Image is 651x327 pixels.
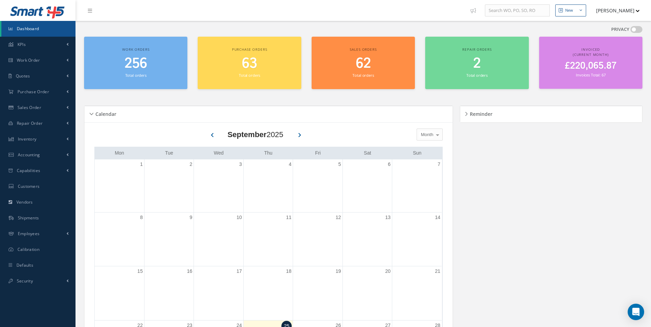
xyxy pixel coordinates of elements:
td: September 15, 2025 [95,266,144,320]
td: September 17, 2025 [194,266,243,320]
a: September 17, 2025 [235,266,243,276]
div: 2025 [228,129,283,140]
td: September 21, 2025 [392,266,442,320]
h5: Calendar [93,109,116,117]
a: Saturday [362,149,372,157]
td: September 11, 2025 [243,212,293,266]
span: Vendors [16,199,33,205]
span: Inventory [18,136,37,142]
td: September 14, 2025 [392,212,442,266]
input: Search WO, PO, SO, RO [485,4,550,17]
a: Wednesday [212,149,225,157]
a: September 2, 2025 [188,159,194,169]
a: September 15, 2025 [136,266,144,276]
a: September 14, 2025 [433,213,442,222]
a: Monday [113,149,125,157]
span: 63 [242,54,257,73]
td: September 20, 2025 [342,266,392,320]
span: 2 [473,54,481,73]
a: September 19, 2025 [334,266,342,276]
a: September 12, 2025 [334,213,342,222]
small: Invoices Total: 67 [576,72,605,77]
b: September [228,130,267,139]
a: September 1, 2025 [139,159,144,169]
a: Dashboard [1,21,75,37]
span: Repair Order [17,120,43,126]
span: KPIs [18,41,26,47]
a: September 3, 2025 [238,159,243,169]
small: Total orders [352,73,374,78]
button: [PERSON_NAME] [590,4,640,17]
span: Accounting [18,152,40,158]
td: September 9, 2025 [144,212,194,266]
span: Capabilities [17,168,40,173]
a: Repair orders 2 Total orders [425,37,528,89]
a: September 9, 2025 [188,213,194,222]
button: New [555,4,586,16]
span: Work orders [122,47,149,52]
td: September 18, 2025 [243,266,293,320]
td: September 13, 2025 [342,212,392,266]
span: Security [17,278,33,284]
span: Quotes [16,73,30,79]
span: Customers [18,183,40,189]
span: Defaults [16,262,33,268]
a: September 5, 2025 [337,159,342,169]
td: September 7, 2025 [392,159,442,213]
a: Sunday [411,149,423,157]
td: September 2, 2025 [144,159,194,213]
span: 256 [125,54,147,73]
div: Open Intercom Messenger [628,304,644,320]
a: Purchase orders 63 Total orders [198,37,301,89]
td: September 4, 2025 [243,159,293,213]
span: Work Order [17,57,40,63]
a: Work orders 256 Total orders [84,37,187,89]
td: September 16, 2025 [144,266,194,320]
span: (Current Month) [573,52,609,57]
td: September 3, 2025 [194,159,243,213]
td: September 8, 2025 [95,212,144,266]
a: September 13, 2025 [384,213,392,222]
a: September 21, 2025 [433,266,442,276]
a: Sales orders 62 Total orders [312,37,415,89]
span: Shipments [18,215,39,221]
a: September 16, 2025 [186,266,194,276]
td: September 12, 2025 [293,212,342,266]
span: Purchase Order [18,89,49,95]
span: Sales Order [18,105,41,110]
td: September 19, 2025 [293,266,342,320]
small: Total orders [466,73,488,78]
a: September 8, 2025 [139,213,144,222]
a: September 20, 2025 [384,266,392,276]
label: PRIVACY [611,26,629,33]
a: September 7, 2025 [436,159,442,169]
a: September 11, 2025 [285,213,293,222]
a: September 4, 2025 [287,159,293,169]
span: Employees [18,231,40,237]
span: Dashboard [17,26,39,32]
a: Invoiced (Current Month) £220,065.87 Invoices Total: 67 [539,37,642,89]
span: Month [419,131,433,138]
span: Repair orders [462,47,491,52]
a: Tuesday [164,149,175,157]
a: September 10, 2025 [235,213,243,222]
small: Total orders [239,73,260,78]
td: September 10, 2025 [194,212,243,266]
div: New [565,8,573,13]
span: 62 [356,54,371,73]
a: Friday [314,149,322,157]
h5: Reminder [468,109,492,117]
a: Thursday [263,149,274,157]
a: September 6, 2025 [386,159,392,169]
a: September 18, 2025 [285,266,293,276]
td: September 1, 2025 [95,159,144,213]
span: Sales orders [350,47,376,52]
td: September 5, 2025 [293,159,342,213]
span: £220,065.87 [565,59,617,73]
span: Invoiced [581,47,600,52]
td: September 6, 2025 [342,159,392,213]
small: Total orders [125,73,147,78]
span: Purchase orders [232,47,267,52]
span: Calibration [18,246,39,252]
